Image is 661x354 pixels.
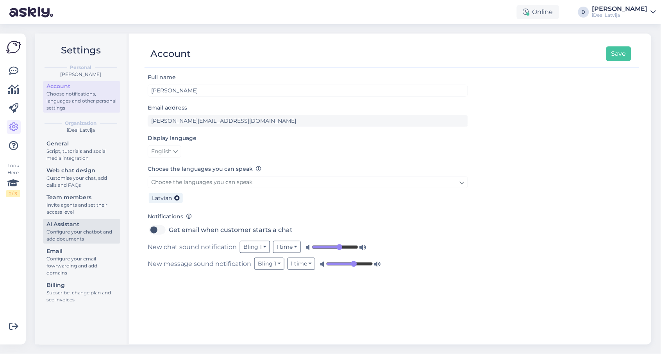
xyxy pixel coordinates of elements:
div: Customise your chat, add calls and FAQs [46,175,117,189]
b: Organization [65,120,97,127]
div: Account [150,46,191,61]
label: Get email when customer starts a chat [169,224,293,236]
div: Billing [46,281,117,289]
div: Configure your chatbot and add documents [46,228,117,242]
button: Bling 1 [240,241,270,253]
label: Display language [148,134,197,142]
div: New chat sound notification [148,241,468,253]
label: Notifications [148,212,192,221]
div: iDeal Latvija [41,127,120,134]
input: Enter email [148,115,468,127]
button: 1 time [273,241,301,253]
div: [PERSON_NAME] [41,71,120,78]
div: iDeal Latvija [592,12,648,18]
div: Team members [46,193,117,202]
div: Choose notifications, languages and other personal settings [46,90,117,112]
label: Email address [148,104,187,112]
button: 1 time [288,258,316,270]
a: AccountChoose notifications, languages and other personal settings [43,81,120,113]
h2: Settings [41,43,120,58]
div: [PERSON_NAME] [592,6,648,12]
b: Personal [70,64,92,71]
a: AI AssistantConfigure your chatbot and add documents [43,219,120,244]
div: Configure your email fowrwarding and add domains [46,255,117,276]
span: Choose the languages you can speak [151,179,252,186]
a: English [148,145,181,158]
div: 2 / 3 [6,190,20,197]
button: Save [606,46,631,61]
span: Latvian [152,195,172,202]
a: [PERSON_NAME]iDeal Latvija [592,6,656,18]
a: Web chat designCustomise your chat, add calls and FAQs [43,165,120,190]
img: Askly Logo [6,40,21,55]
div: New message sound notification [148,258,468,270]
div: D [578,7,589,18]
div: Account [46,82,117,90]
div: AI Assistant [46,220,117,228]
div: Script, tutorials and social media integration [46,148,117,162]
a: Team membersInvite agents and set their access level [43,192,120,217]
button: Bling 1 [254,258,284,270]
a: EmailConfigure your email fowrwarding and add domains [43,246,120,278]
div: Look Here [6,162,20,197]
span: English [151,147,172,156]
label: Full name [148,73,176,81]
div: Invite agents and set their access level [46,202,117,216]
label: Choose the languages you can speak [148,165,261,173]
div: General [46,140,117,148]
a: BillingSubscribe, change plan and see invoices [43,280,120,304]
div: Web chat design [46,166,117,175]
div: Online [517,5,559,19]
input: Enter name [148,85,468,97]
div: Email [46,247,117,255]
a: Choose the languages you can speak [148,176,468,188]
div: Subscribe, change plan and see invoices [46,289,117,303]
a: GeneralScript, tutorials and social media integration [43,138,120,163]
